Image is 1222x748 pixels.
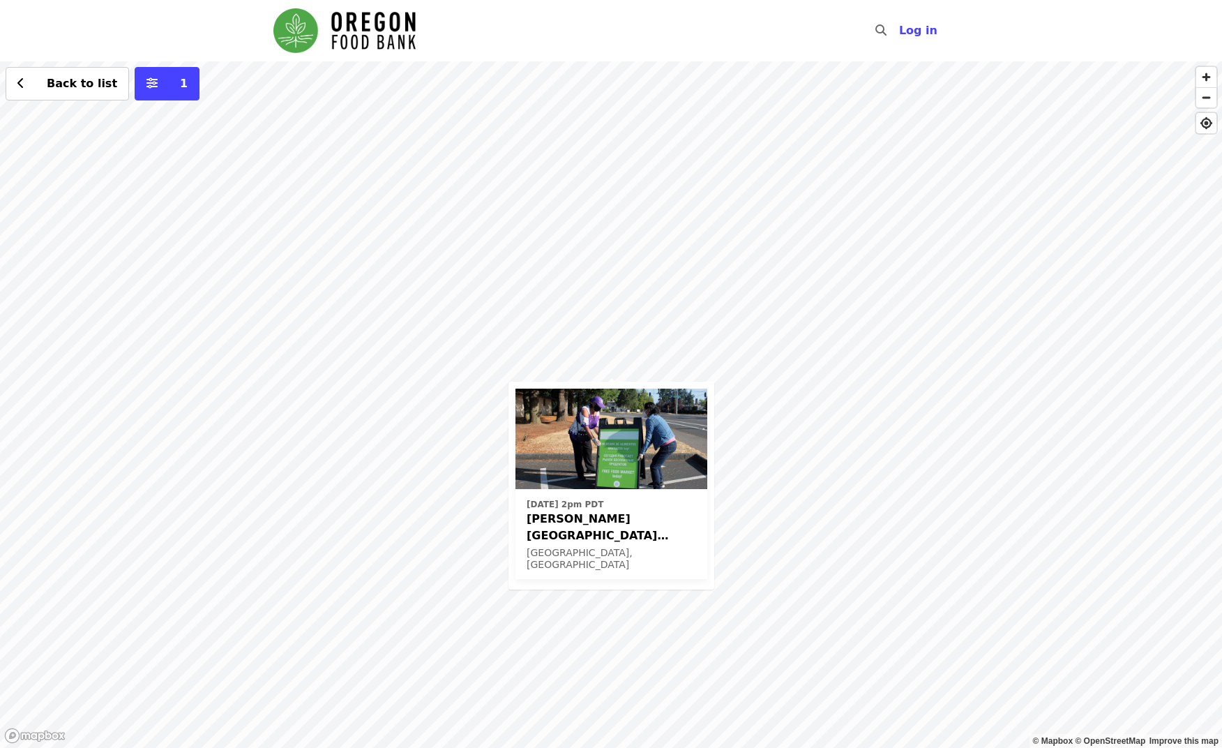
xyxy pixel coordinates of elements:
input: Search [895,14,906,47]
span: [PERSON_NAME][GEOGRAPHIC_DATA] (Latino Network) - Free Food Market (16+) [527,511,696,544]
span: 1 [180,77,188,90]
a: Mapbox logo [4,728,66,744]
a: Mapbox [1033,736,1073,746]
a: Map feedback [1149,736,1219,746]
img: Oregon Food Bank - Home [273,8,416,53]
span: Back to list [47,77,117,90]
i: chevron-left icon [17,77,24,90]
img: Rigler Elementary School (Latino Network) - Free Food Market (16+) organized by Oregon Food Bank [515,389,707,489]
i: search icon [875,24,887,37]
time: [DATE] 2pm PDT [527,498,603,511]
button: Back to list [6,67,129,100]
i: sliders-h icon [146,77,158,90]
button: Zoom In [1196,67,1216,87]
a: OpenStreetMap [1075,736,1145,746]
span: Log in [899,24,937,37]
button: Zoom Out [1196,87,1216,107]
a: See details for "Rigler Elementary School (Latino Network) - Free Food Market (16+)" [515,389,707,579]
button: Log in [888,17,949,45]
button: More filters (1 selected) [135,67,199,100]
div: [GEOGRAPHIC_DATA], [GEOGRAPHIC_DATA] [527,547,696,571]
button: Find My Location [1196,113,1216,133]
